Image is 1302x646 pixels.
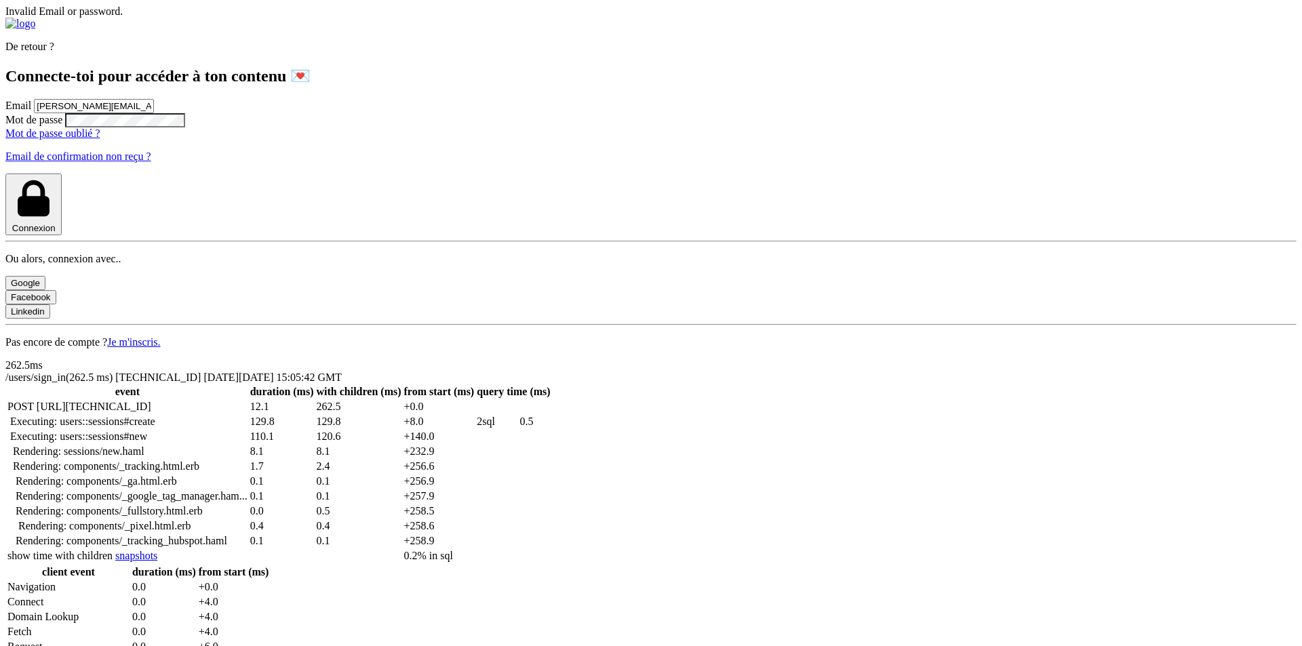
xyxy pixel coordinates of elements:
[198,595,270,609] td: 4.0
[198,580,270,594] td: 0.0
[7,400,248,413] td: POST [URL][TECHNICAL_ID]
[315,415,401,428] td: duration of this step and its children
[315,475,401,488] td: duration of this step and its children
[198,625,270,639] td: 4.0
[5,290,56,304] button: Facebook
[7,460,248,473] td: Rendering: components/_tracking.html.erb
[5,114,62,125] label: Mot de passe
[5,253,1297,265] p: Ou alors, connexion avec..
[7,489,248,503] td: Rendering: components/_google_tag_manager.haml
[250,385,315,399] th: duration (ms)
[404,505,410,517] span: +
[115,550,157,561] a: snapshots
[5,291,56,302] a: Facebook
[250,504,315,518] td: duration of this step without any children's durations
[315,519,401,533] td: duration of this step and its children
[5,276,45,290] button: Google
[115,371,342,383] span: [TECHNICAL_ID] [DATE][DATE] 15:05:42 GMT
[198,610,270,624] td: 4.0
[250,475,315,488] td: duration of this step without any children's durations
[519,415,551,428] td: aggregate duration of all queries in this step (excludes children)
[5,174,62,235] button: Connexion
[404,445,410,457] span: +
[404,416,410,427] span: +
[7,580,130,594] td: Navigation
[315,534,401,548] td: duration of this step and its children
[250,445,315,458] td: duration of this step without any children's durations
[7,595,130,609] td: Connect
[5,127,100,139] a: Mot de passe oublié ?
[7,565,130,579] th: client event
[7,519,248,533] td: Rendering: components/_pixel.html.erb
[132,610,197,624] td: 0.0
[476,385,551,399] th: query time (ms)
[250,489,315,503] td: duration of this step without any children's durations
[5,359,43,371] span: 262.5
[403,534,475,548] td: time elapsed since profiling started
[250,400,315,413] td: duration of this step without any children's durations
[403,519,475,533] td: time elapsed since profiling started
[199,596,205,607] span: +
[199,626,205,637] span: +
[315,400,401,413] td: duration of this step and its children
[403,489,475,503] td: time elapsed since profiling started
[250,460,315,473] td: duration of this step without any children's durations
[5,18,35,30] img: logo
[7,430,248,443] td: Executing: users::sessions#new
[132,625,197,639] td: 0.0
[7,415,248,428] td: Executing: users::sessions#create
[132,580,197,594] td: 0.0
[404,401,410,412] span: +
[404,520,410,531] span: +
[404,490,410,502] span: +
[403,504,475,518] td: time elapsed since profiling started
[403,460,475,473] td: time elapsed since profiling started
[403,475,475,488] td: time elapsed since profiling started
[250,519,315,533] td: duration of this step without any children's durations
[5,304,50,319] button: Linkedin
[404,460,410,472] span: +
[5,100,31,111] label: Email
[5,371,115,383] span: /users/sign_in
[403,445,475,458] td: time elapsed since profiling started
[477,416,495,427] a: 2
[403,400,475,413] td: time elapsed since profiling started
[250,430,315,443] td: duration of this step without any children's durations
[403,549,518,563] td: 2 queries spent 0.5 ms of total request time
[198,565,270,579] th: from start (ms)
[315,460,401,473] td: duration of this step and its children
[403,430,475,443] td: time elapsed since profiling started
[404,475,410,487] span: +
[5,305,50,317] a: Linkedin
[66,371,113,383] span: (262.5 ms)
[403,385,475,399] th: from start (ms)
[250,415,315,428] td: duration of this step without any children's durations
[7,445,248,458] td: Rendering: sessions/new.haml
[5,277,45,288] a: Google
[7,504,248,518] td: Rendering: components/_fullstory.html.erb
[107,336,160,348] a: Je m'inscris.
[5,150,151,162] a: Email de confirmation non reçu ?
[199,581,205,592] span: +
[30,359,43,371] span: ms
[7,625,130,639] td: Fetch
[5,66,1297,85] h1: Connecte-toi pour accéder à ton contenu 💌
[132,565,197,579] th: duration (ms)
[5,5,1297,18] div: Invalid Email or password.
[7,550,113,561] a: toggles column with aggregate child durations
[7,385,248,399] th: event
[482,416,495,427] span: sql
[404,535,410,546] span: +
[315,504,401,518] td: duration of this step and its children
[34,99,154,113] input: Email
[315,445,401,458] td: duration of this step and its children
[7,610,130,624] td: Domain Lookup
[315,489,401,503] td: duration of this step and its children
[7,534,248,548] td: Rendering: components/_tracking_hubspot.haml
[5,41,1297,53] p: De retour ?
[5,336,1297,348] p: Pas encore de compte ?
[315,430,401,443] td: duration of this step and its children
[404,430,410,442] span: +
[315,385,401,399] th: with children (ms)
[7,475,248,488] td: Rendering: components/_ga.html.erb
